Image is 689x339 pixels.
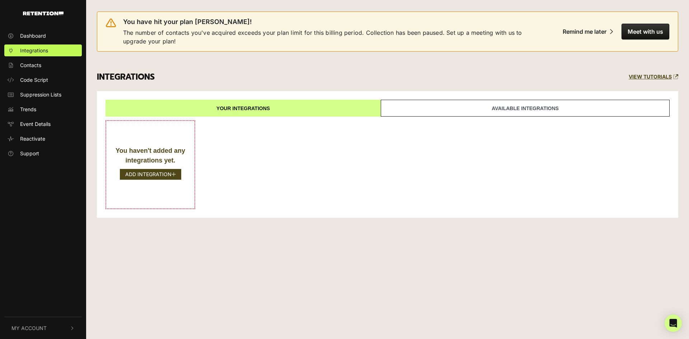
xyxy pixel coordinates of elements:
[557,24,619,39] button: Remind me later
[20,32,46,39] span: Dashboard
[20,61,41,69] span: Contacts
[123,18,252,26] span: You have hit your plan [PERSON_NAME]!
[563,28,606,35] div: Remind me later
[4,59,82,71] a: Contacts
[381,100,670,117] a: Available integrations
[20,76,48,84] span: Code Script
[20,105,36,113] span: Trends
[23,11,64,15] img: Retention.com
[20,150,39,157] span: Support
[113,146,187,165] div: You haven't added any integrations yet.
[97,72,155,82] h3: INTEGRATIONS
[4,30,82,42] a: Dashboard
[4,44,82,56] a: Integrations
[622,24,669,39] button: Meet with us
[123,28,538,46] span: The number of contacts you've acquired exceeds your plan limit for this billing period. Collectio...
[11,324,47,332] span: My Account
[4,317,82,339] button: My Account
[20,91,61,98] span: Suppression Lists
[4,118,82,130] a: Event Details
[20,47,48,54] span: Integrations
[4,74,82,86] a: Code Script
[4,133,82,145] a: Reactivate
[106,100,381,117] a: Your integrations
[665,315,682,332] div: Open Intercom Messenger
[20,120,51,128] span: Event Details
[4,147,82,159] a: Support
[20,135,45,142] span: Reactivate
[629,74,678,80] a: VIEW TUTORIALS
[120,169,181,180] button: ADD INTEGRATION
[4,103,82,115] a: Trends
[4,89,82,100] a: Suppression Lists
